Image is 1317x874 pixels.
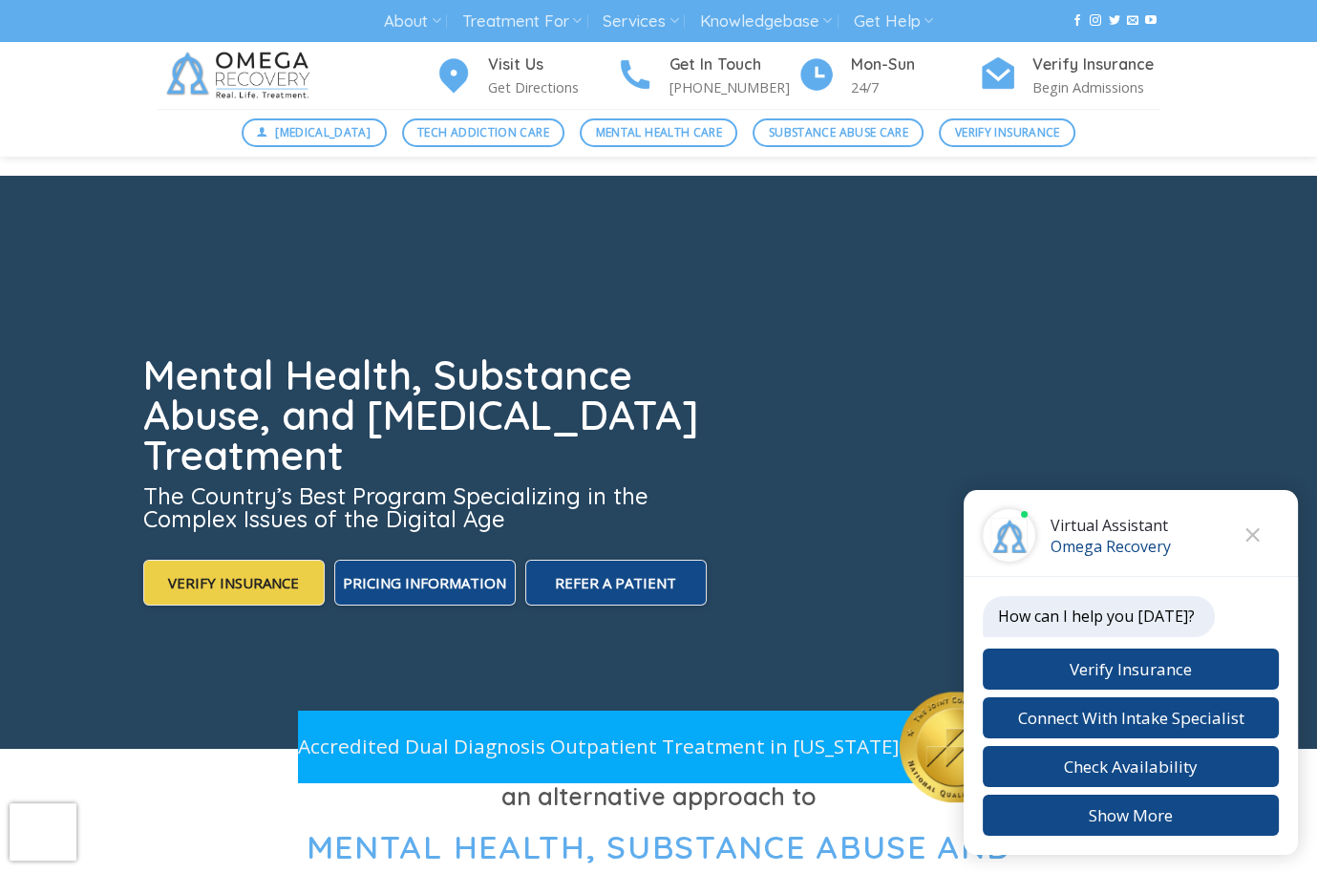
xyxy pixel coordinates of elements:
[158,778,1160,816] h3: an alternative approach to
[1127,14,1138,28] a: Send us an email
[143,484,711,530] h3: The Country’s Best Program Specializing in the Complex Issues of the Digital Age
[488,53,616,77] h4: Visit Us
[242,118,387,147] a: [MEDICAL_DATA]
[158,42,325,109] img: Omega Recovery
[435,53,616,99] a: Visit Us Get Directions
[384,4,440,39] a: About
[1145,14,1157,28] a: Follow on YouTube
[488,76,616,98] p: Get Directions
[854,4,933,39] a: Get Help
[1032,53,1160,77] h4: Verify Insurance
[1032,76,1160,98] p: Begin Admissions
[669,53,797,77] h4: Get In Touch
[616,53,797,99] a: Get In Touch [PHONE_NUMBER]
[851,76,979,98] p: 24/7
[955,123,1060,141] span: Verify Insurance
[596,123,722,141] span: Mental Health Care
[700,4,832,39] a: Knowledgebase
[939,118,1075,147] a: Verify Insurance
[851,53,979,77] h4: Mon-Sun
[753,118,924,147] a: Substance Abuse Care
[1072,14,1083,28] a: Follow on Facebook
[275,123,371,141] span: [MEDICAL_DATA]
[603,4,678,39] a: Services
[1109,14,1120,28] a: Follow on Twitter
[669,76,797,98] p: [PHONE_NUMBER]
[1090,14,1101,28] a: Follow on Instagram
[462,4,582,39] a: Treatment For
[769,123,908,141] span: Substance Abuse Care
[298,731,900,762] p: Accredited Dual Diagnosis Outpatient Treatment in [US_STATE]
[417,123,549,141] span: Tech Addiction Care
[143,355,711,476] h1: Mental Health, Substance Abuse, and [MEDICAL_DATA] Treatment
[979,53,1160,99] a: Verify Insurance Begin Admissions
[580,118,737,147] a: Mental Health Care
[402,118,565,147] a: Tech Addiction Care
